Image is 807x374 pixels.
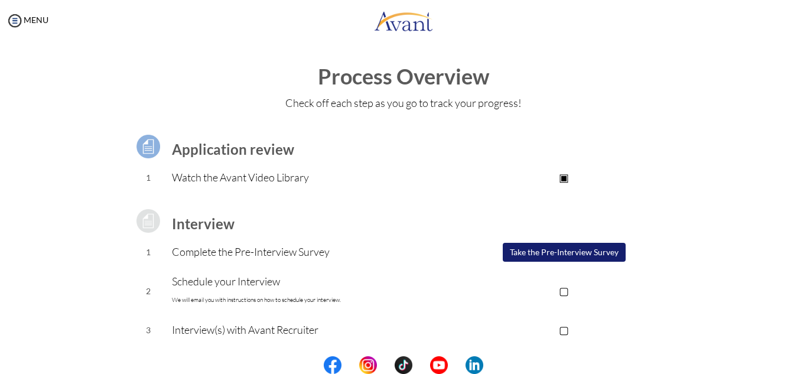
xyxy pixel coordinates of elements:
p: ▣ [445,169,682,186]
b: Application review [172,141,294,158]
font: We will email you with instructions on how to schedule your interview. [172,296,341,304]
p: Interview(s) with Avant Recruiter [172,321,445,338]
img: icon-test.png [134,132,163,161]
img: logo.png [374,3,433,38]
td: 1 [125,238,173,267]
img: yt.png [430,356,448,374]
button: Take the Pre-Interview Survey [503,243,626,262]
img: in.png [359,356,377,374]
img: icon-test-grey.png [134,206,163,236]
p: Complete the Pre-Interview Survey [172,243,445,260]
img: blank.png [448,356,466,374]
p: Watch the Avant Video Library [172,169,445,186]
b: Interview [172,215,235,232]
p: ▢ [445,321,682,338]
img: icon-menu.png [6,12,24,30]
img: tt.png [395,356,412,374]
img: fb.png [324,356,341,374]
a: MENU [6,15,48,25]
img: li.png [466,356,483,374]
p: Schedule your Interview [172,273,445,308]
h1: Process Overview [12,65,795,89]
td: 2 [125,267,173,316]
td: 3 [125,316,173,345]
p: Check off each step as you go to track your progress! [12,95,795,111]
img: blank.png [341,356,359,374]
img: blank.png [377,356,395,374]
p: ▢ [445,282,682,299]
td: 1 [125,163,173,193]
img: blank.png [412,356,430,374]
